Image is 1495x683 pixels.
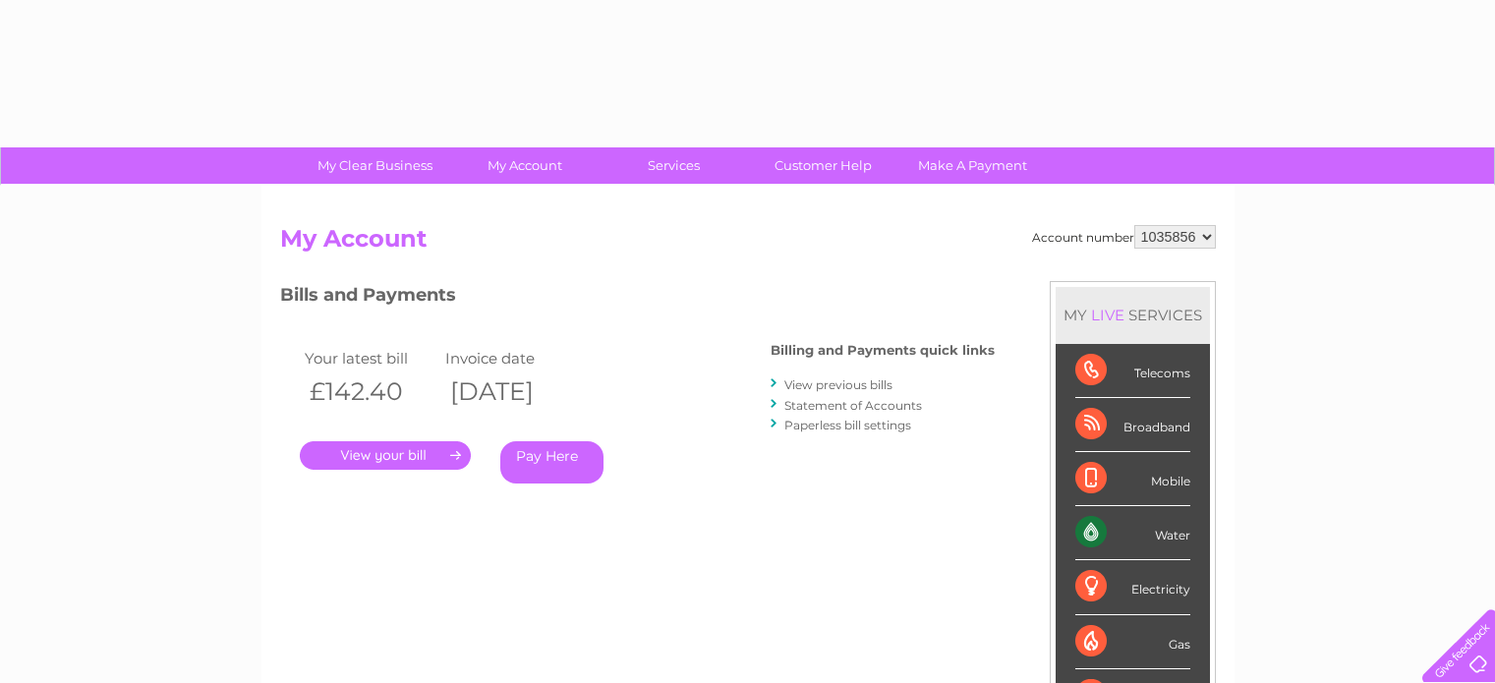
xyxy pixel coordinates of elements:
[443,147,605,184] a: My Account
[1075,344,1190,398] div: Telecoms
[1075,506,1190,560] div: Water
[1075,615,1190,669] div: Gas
[1056,287,1210,343] div: MY SERVICES
[1075,560,1190,614] div: Electricity
[440,371,582,412] th: [DATE]
[300,371,441,412] th: £142.40
[784,398,922,413] a: Statement of Accounts
[1032,225,1216,249] div: Account number
[280,225,1216,262] h2: My Account
[1075,398,1190,452] div: Broadband
[891,147,1054,184] a: Make A Payment
[294,147,456,184] a: My Clear Business
[500,441,604,484] a: Pay Here
[593,147,755,184] a: Services
[1075,452,1190,506] div: Mobile
[771,343,995,358] h4: Billing and Payments quick links
[742,147,904,184] a: Customer Help
[280,281,995,315] h3: Bills and Payments
[1087,306,1128,324] div: LIVE
[300,345,441,371] td: Your latest bill
[440,345,582,371] td: Invoice date
[784,377,892,392] a: View previous bills
[784,418,911,432] a: Paperless bill settings
[300,441,471,470] a: .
